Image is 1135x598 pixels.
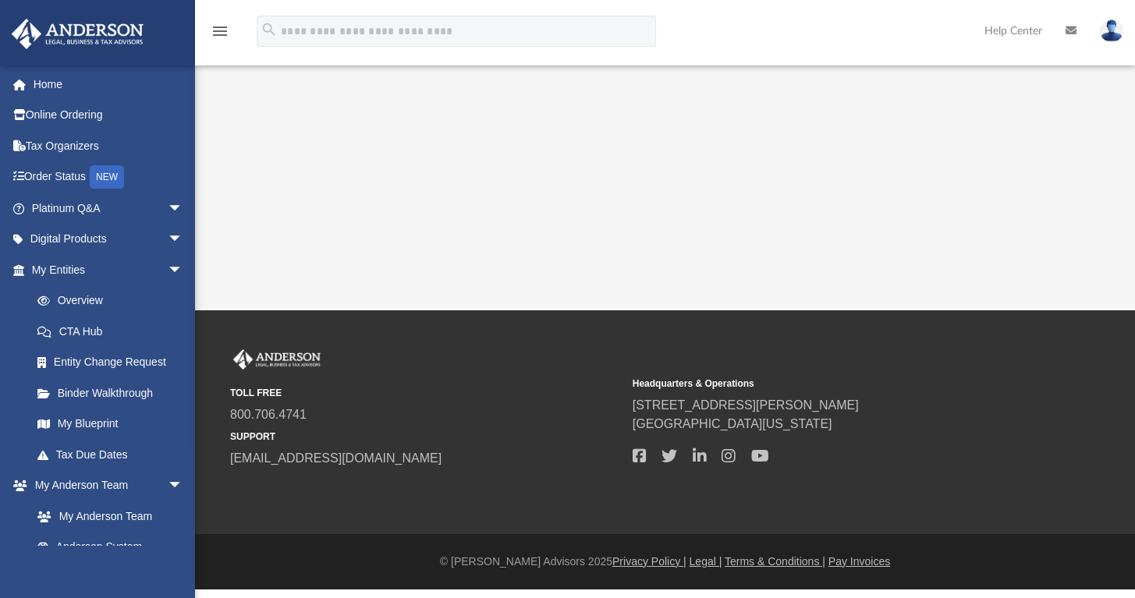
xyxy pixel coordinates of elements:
[168,224,199,256] span: arrow_drop_down
[633,417,832,430] a: [GEOGRAPHIC_DATA][US_STATE]
[633,377,1024,391] small: Headquarters & Operations
[168,470,199,502] span: arrow_drop_down
[11,470,199,501] a: My Anderson Teamarrow_drop_down
[261,21,278,38] i: search
[22,316,207,347] a: CTA Hub
[22,501,191,532] a: My Anderson Team
[828,555,890,568] a: Pay Invoices
[168,193,199,225] span: arrow_drop_down
[230,408,307,421] a: 800.706.4741
[11,69,207,100] a: Home
[230,430,622,444] small: SUPPORT
[22,285,207,317] a: Overview
[22,439,207,470] a: Tax Due Dates
[690,555,722,568] a: Legal |
[90,165,124,189] div: NEW
[1100,19,1123,42] img: User Pic
[11,254,207,285] a: My Entitiesarrow_drop_down
[22,377,207,409] a: Binder Walkthrough
[11,130,207,161] a: Tax Organizers
[11,100,207,131] a: Online Ordering
[7,19,148,49] img: Anderson Advisors Platinum Portal
[211,30,229,41] a: menu
[22,532,199,563] a: Anderson System
[11,193,207,224] a: Platinum Q&Aarrow_drop_down
[11,224,207,255] a: Digital Productsarrow_drop_down
[612,555,686,568] a: Privacy Policy |
[211,22,229,41] i: menu
[195,554,1135,570] div: © [PERSON_NAME] Advisors 2025
[725,555,825,568] a: Terms & Conditions |
[230,386,622,400] small: TOLL FREE
[633,398,859,412] a: [STREET_ADDRESS][PERSON_NAME]
[11,161,207,193] a: Order StatusNEW
[230,451,442,465] a: [EMAIL_ADDRESS][DOMAIN_NAME]
[168,254,199,286] span: arrow_drop_down
[22,347,207,378] a: Entity Change Request
[230,349,324,370] img: Anderson Advisors Platinum Portal
[22,409,199,440] a: My Blueprint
